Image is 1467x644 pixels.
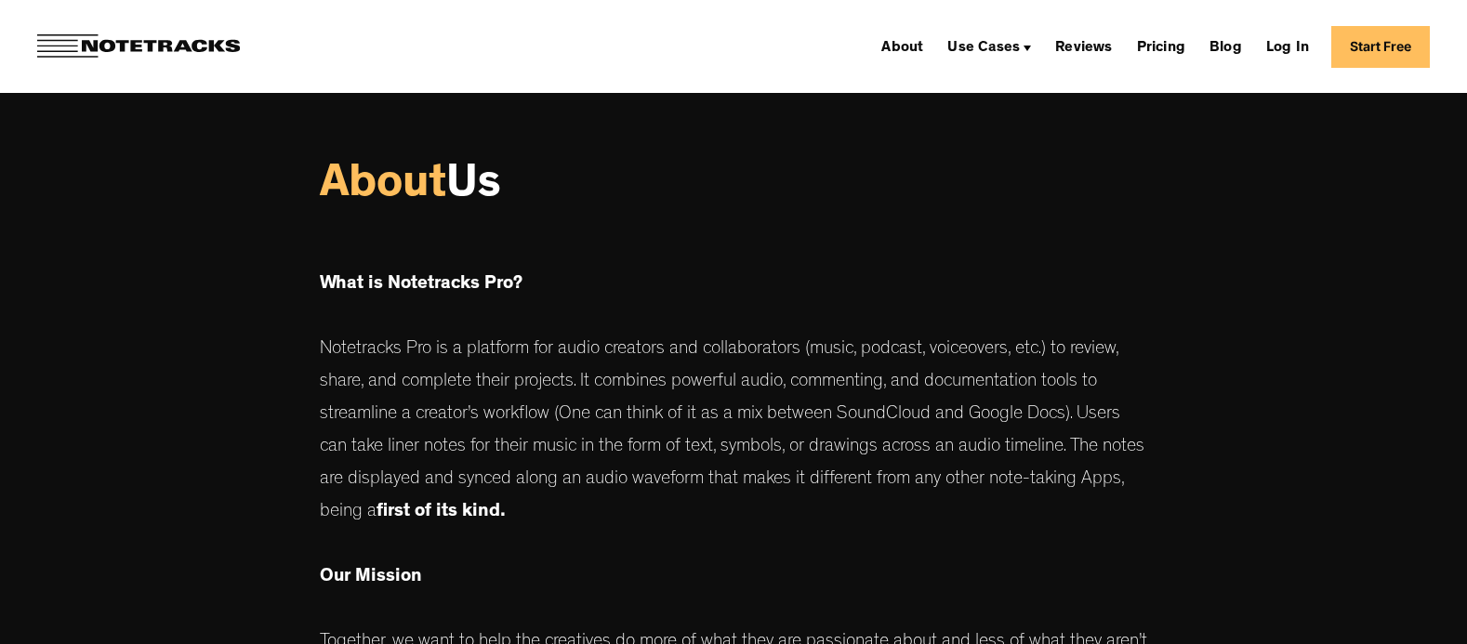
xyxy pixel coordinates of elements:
[1048,32,1119,61] a: Reviews
[1202,32,1249,61] a: Blog
[940,32,1038,61] div: Use Cases
[320,158,1147,217] h1: Us
[1259,32,1316,61] a: Log In
[320,275,522,294] strong: What is Notetracks Pro?
[320,503,506,586] strong: first of its kind. ‍ Our Mission
[320,164,446,210] span: About
[1130,32,1193,61] a: Pricing
[947,41,1020,56] div: Use Cases
[1331,26,1430,68] a: Start Free
[874,32,931,61] a: About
